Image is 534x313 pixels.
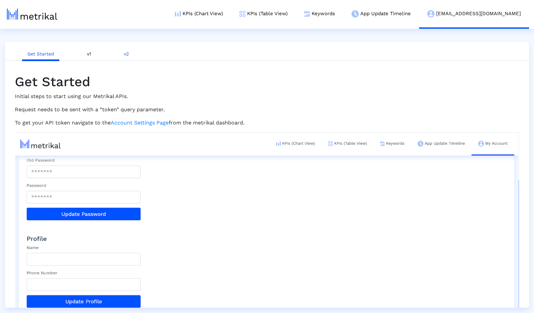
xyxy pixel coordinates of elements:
a: Get Started [22,48,59,61]
h1: Get Started [15,74,519,90]
p: Initial steps to start using our Metrikal APIs. [15,92,519,100]
img: my-account-menu-icon.png [427,10,435,17]
img: keywords.png [304,11,310,17]
a: Account Settings Page [111,120,169,126]
a: v2 [119,48,134,60]
img: metrical-logo-light.png [7,9,57,20]
img: app-update-menu-icon.png [351,10,359,17]
p: To get your API token navigate to the from the metrikal dashboard. [15,119,519,127]
p: Request needs to be sent with a “token” query parameter. [15,106,519,114]
img: kpi-chart-menu-icon.png [175,11,181,17]
a: v1 [82,48,96,60]
img: kpi-table-menu-icon.png [239,11,245,17]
